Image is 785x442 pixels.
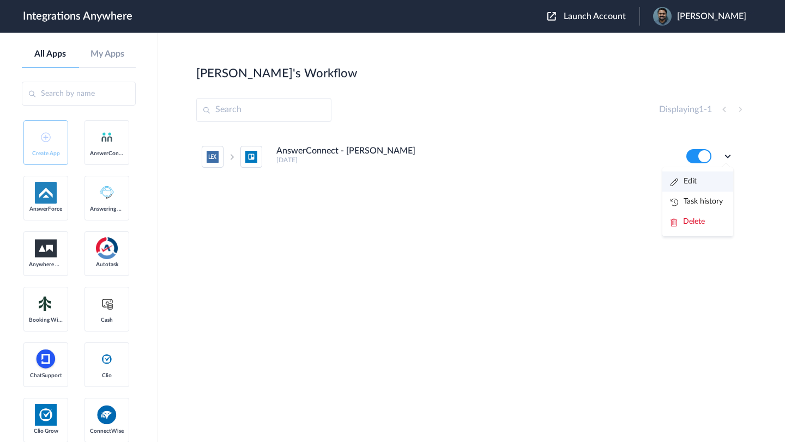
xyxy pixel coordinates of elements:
[707,105,712,114] span: 1
[90,150,124,157] span: AnswerConnect
[22,49,79,59] a: All Apps
[100,353,113,366] img: clio-logo.svg
[35,348,57,370] img: chatsupport-icon.svg
[35,294,57,314] img: Setmore_Logo.svg
[35,182,57,204] img: af-app-logo.svg
[564,12,626,21] span: Launch Account
[79,49,136,59] a: My Apps
[671,177,697,185] a: Edit
[90,261,124,268] span: Autotask
[23,10,132,23] h1: Integrations Anywhere
[653,7,672,26] img: 84f8025f-7e84-4a2d-a20a-bd504e7365ad.jpeg
[699,105,704,114] span: 1
[35,240,57,257] img: aww.png
[29,428,63,434] span: Clio Grow
[96,182,118,204] img: Answering_service.png
[29,206,63,212] span: AnswerForce
[547,12,556,21] img: launch-acct-icon.svg
[276,156,672,164] h5: [DATE]
[547,11,639,22] button: Launch Account
[90,372,124,379] span: Clio
[659,105,712,115] h4: Displaying -
[196,66,357,81] h2: [PERSON_NAME]'s Workflow
[100,297,114,310] img: cash-logo.svg
[677,11,746,22] span: [PERSON_NAME]
[29,317,63,323] span: Booking Widget
[683,218,705,225] span: Delete
[35,404,57,426] img: Clio.jpg
[96,404,118,425] img: connectwise.png
[29,150,63,157] span: Create App
[22,82,136,106] input: Search by name
[96,237,118,259] img: autotask.png
[90,317,124,323] span: Cash
[90,428,124,434] span: ConnectWise
[100,131,113,144] img: answerconnect-logo.svg
[196,98,331,122] input: Search
[671,198,723,205] a: Task history
[41,132,51,142] img: add-icon.svg
[90,206,124,212] span: Answering Service
[276,146,415,156] h4: AnswerConnect - [PERSON_NAME]
[29,372,63,379] span: ChatSupport
[29,261,63,268] span: Anywhere Works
